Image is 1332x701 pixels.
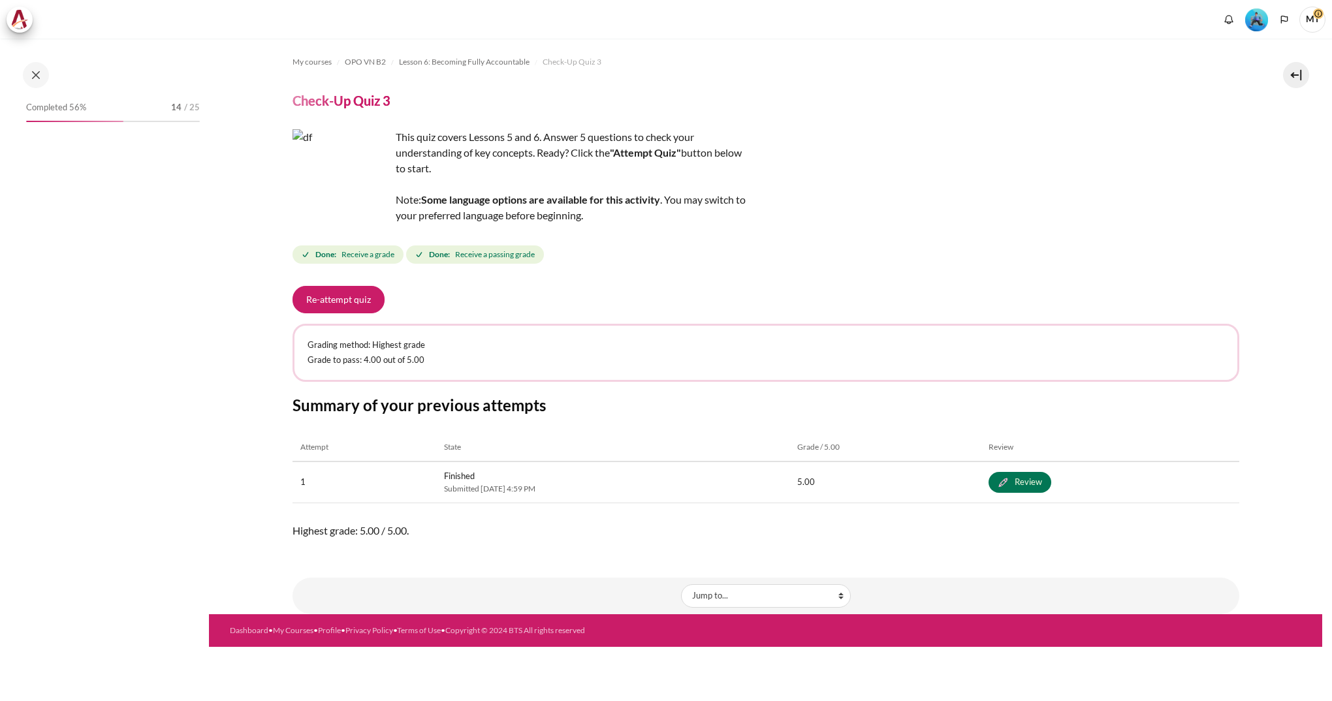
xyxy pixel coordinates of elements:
[293,92,390,109] h4: Check-Up Quiz 3
[789,461,981,503] td: 5.00
[436,433,789,461] th: State
[293,52,1239,72] nav: Navigation bar
[293,243,547,266] div: Completion requirements for Check-Up Quiz 3
[230,625,268,635] a: Dashboard
[445,625,585,635] a: Copyright © 2024 BTS All rights reserved
[209,39,1322,614] section: Content
[543,56,601,68] span: Check-Up Quiz 3
[1240,7,1273,31] a: Level #3
[455,249,535,260] span: Receive a passing grade
[293,395,1239,415] h3: Summary of your previous attempts
[230,625,829,636] div: • • • • •
[171,101,182,114] span: 14
[293,54,332,70] a: My courses
[308,339,1224,352] p: Grading method: Highest grade
[341,249,394,260] span: Receive a grade
[293,56,332,68] span: My courses
[293,286,385,313] button: Re-attempt quiz
[345,625,393,635] a: Privacy Policy
[345,56,386,68] span: OPO VN B2
[610,146,681,159] strong: "Attempt Quiz"
[399,56,530,68] span: Lesson 6: Becoming Fully Accountable
[315,249,336,260] strong: Done:
[981,433,1239,461] th: Review
[318,625,341,635] a: Profile
[397,625,441,635] a: Terms of Use
[26,121,123,122] div: 56%
[293,523,1239,538] span: Highest grade: 5.00 / 5.00.
[293,129,750,223] div: This quiz covers Lessons 5 and 6. Answer 5 questions to check your understanding of key concepts....
[789,433,981,461] th: Grade / 5.00
[26,101,86,114] span: Completed 56%
[308,354,1224,367] p: Grade to pass: 4.00 out of 5.00
[989,472,1051,493] a: Review
[293,129,390,227] img: df
[10,10,29,29] img: Architeck
[421,193,660,206] strong: Some language options are available for this activity
[1245,8,1268,31] img: Level #3
[293,461,437,503] td: 1
[1275,10,1294,29] button: Languages
[1245,7,1268,31] div: Level #3
[399,54,530,70] a: Lesson 6: Becoming Fully Accountable
[436,461,789,503] td: Finished
[1219,10,1239,29] div: Show notification window with no new notifications
[1299,7,1325,33] a: User menu
[345,54,386,70] a: OPO VN B2
[184,101,200,114] span: / 25
[543,54,601,70] a: Check-Up Quiz 3
[7,7,39,33] a: Architeck Architeck
[293,433,437,461] th: Attempt
[1299,7,1325,33] span: MT
[396,193,421,206] span: Note:
[429,249,450,260] strong: Done:
[273,625,313,635] a: My Courses
[444,483,781,495] span: Submitted [DATE] 4:59 PM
